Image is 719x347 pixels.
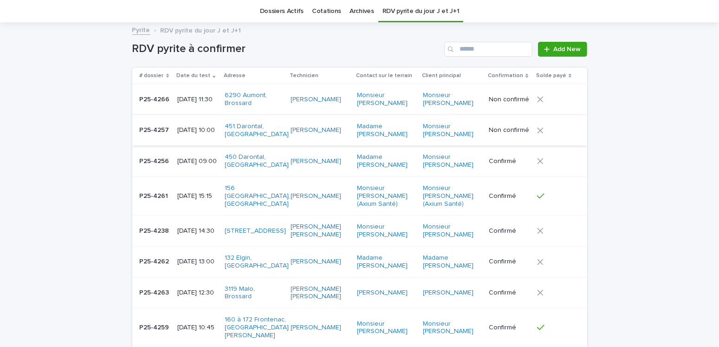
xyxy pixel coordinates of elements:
a: [PERSON_NAME] [357,289,408,297]
p: Solde payé [536,71,566,81]
a: 132 Elgin, [GEOGRAPHIC_DATA] [225,254,289,270]
a: Monsieur [PERSON_NAME] (Axium Santé) [423,184,481,208]
a: 450 Darontal, [GEOGRAPHIC_DATA] [225,153,289,169]
a: Monsieur [PERSON_NAME] [423,223,481,239]
a: Pyrite [132,24,150,35]
p: [DATE] 14:30 [177,227,217,235]
a: Dossiers Actifs [260,0,304,22]
a: RDV pyrite du jour J et J+1 [382,0,460,22]
p: P25-4261 [140,190,170,200]
a: Monsieur [PERSON_NAME] [357,92,415,107]
p: Non confirmé [489,126,530,134]
a: Madame [PERSON_NAME] [357,123,415,138]
tr: P25-4256P25-4256 [DATE] 09:00450 Darontal, [GEOGRAPHIC_DATA] [PERSON_NAME] Madame [PERSON_NAME] M... [132,146,587,177]
p: [DATE] 12:30 [177,289,217,297]
p: Confirmé [489,157,530,165]
input: Search [444,42,532,57]
a: Monsieur [PERSON_NAME] [423,92,481,107]
a: 3119 Malo, Brossard [225,285,283,301]
p: P25-4262 [140,256,171,266]
a: Cotations [312,0,341,22]
a: Add New [538,42,587,57]
a: Monsieur [PERSON_NAME] (Axium Santé) [357,184,415,208]
a: Monsieur [PERSON_NAME] [423,153,481,169]
tr: P25-4266P25-4266 [DATE] 11:306290 Aumont, Brossard [PERSON_NAME] Monsieur [PERSON_NAME] Monsieur ... [132,84,587,115]
p: Confirmé [489,192,530,200]
h1: RDV pyrite à confirmer [132,42,441,56]
p: Confirmé [489,289,530,297]
p: Confirmé [489,258,530,266]
p: Confirmé [489,227,530,235]
p: Adresse [224,71,246,81]
a: Monsieur [PERSON_NAME] [357,223,415,239]
a: [PERSON_NAME] [PERSON_NAME] [291,223,349,239]
a: Monsieur [PERSON_NAME] [423,123,481,138]
tr: P25-4259P25-4259 [DATE] 10:45160 à 172 Frontenac, [GEOGRAPHIC_DATA][PERSON_NAME] [PERSON_NAME] Mo... [132,308,587,347]
p: Technicien [290,71,318,81]
p: P25-4263 [140,287,171,297]
p: P25-4257 [140,124,171,134]
p: P25-4256 [140,156,171,165]
p: Contact sur le terrain [356,71,412,81]
p: [DATE] 11:30 [177,96,217,104]
p: [DATE] 10:45 [177,324,217,332]
a: [PERSON_NAME] [291,258,341,266]
p: [DATE] 15:15 [177,192,217,200]
a: [PERSON_NAME] [291,157,341,165]
p: [DATE] 13:00 [177,258,217,266]
a: [PERSON_NAME] [291,324,341,332]
a: [PERSON_NAME] [PERSON_NAME] [291,285,349,301]
a: Madame [PERSON_NAME] [357,153,415,169]
a: 156 [GEOGRAPHIC_DATA], [GEOGRAPHIC_DATA] [225,184,290,208]
a: 451 Darontal, [GEOGRAPHIC_DATA] [225,123,289,138]
a: [PERSON_NAME] [291,192,341,200]
span: Add New [554,46,581,52]
a: 160 à 172 Frontenac, [GEOGRAPHIC_DATA][PERSON_NAME] [225,316,289,339]
a: 6290 Aumont, Brossard [225,92,283,107]
tr: P25-4263P25-4263 [DATE] 12:303119 Malo, Brossard [PERSON_NAME] [PERSON_NAME] [PERSON_NAME] [PERSO... [132,277,587,308]
p: [DATE] 09:00 [177,157,217,165]
p: P25-4266 [140,94,172,104]
tr: P25-4262P25-4262 [DATE] 13:00132 Elgin, [GEOGRAPHIC_DATA] [PERSON_NAME] Madame [PERSON_NAME] Mada... [132,246,587,277]
a: Monsieur [PERSON_NAME] [423,320,481,336]
tr: P25-4261P25-4261 [DATE] 15:15156 [GEOGRAPHIC_DATA], [GEOGRAPHIC_DATA] [PERSON_NAME] Monsieur [PER... [132,177,587,215]
a: [PERSON_NAME] [291,126,341,134]
p: RDV pyrite du jour J et J+1 [161,25,241,35]
p: P25-4259 [140,322,171,332]
p: [DATE] 10:00 [177,126,217,134]
p: Confirmé [489,324,530,332]
a: Monsieur [PERSON_NAME] [357,320,415,336]
p: Client principal [422,71,461,81]
a: [STREET_ADDRESS] [225,227,286,235]
tr: P25-4238P25-4238 [DATE] 14:30[STREET_ADDRESS] [PERSON_NAME] [PERSON_NAME] Monsieur [PERSON_NAME] ... [132,216,587,247]
p: Non confirmé [489,96,530,104]
a: Madame [PERSON_NAME] [357,254,415,270]
a: [PERSON_NAME] [291,96,341,104]
a: Madame [PERSON_NAME] [423,254,481,270]
a: Archives [350,0,374,22]
p: P25-4238 [140,225,171,235]
p: Confirmation [488,71,523,81]
p: # dossier [140,71,164,81]
tr: P25-4257P25-4257 [DATE] 10:00451 Darontal, [GEOGRAPHIC_DATA] [PERSON_NAME] Madame [PERSON_NAME] M... [132,115,587,146]
a: [PERSON_NAME] [423,289,473,297]
p: Date du test [176,71,210,81]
